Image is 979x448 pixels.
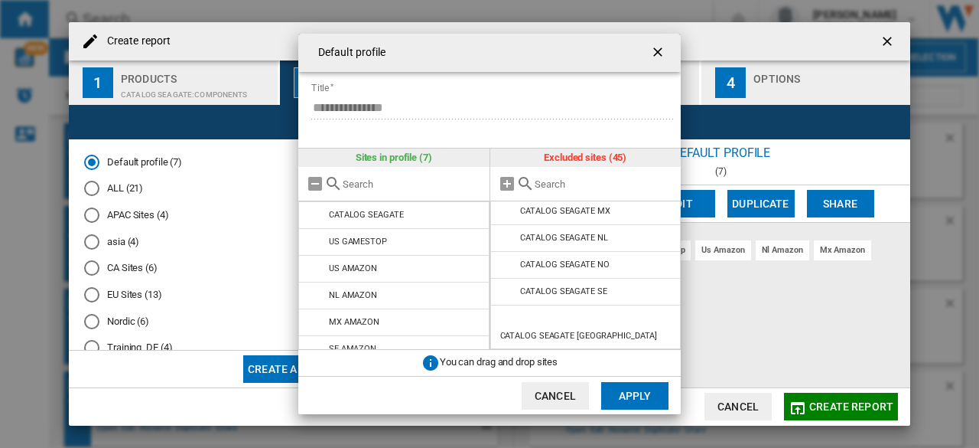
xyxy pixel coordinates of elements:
button: Cancel [522,382,589,410]
input: Search [343,178,482,190]
ng-md-icon: getI18NText('BUTTONS.CLOSE_DIALOG') [650,44,668,63]
div: SE AMAZON [329,344,376,354]
div: NL AMAZON [329,290,377,300]
div: CATALOG SEAGATE SE [520,286,607,296]
input: Search [535,178,674,190]
button: getI18NText('BUTTONS.CLOSE_DIALOG') [644,38,675,68]
div: CATALOG SEAGATE NO [520,260,609,270]
button: Apply [601,382,668,410]
h4: Default profile [311,45,386,60]
span: You can drag and drop sites [440,357,558,368]
div: CATALOG SEAGATE [329,210,404,220]
div: Excluded sites (45) [490,149,681,167]
div: US GAMESTOP [329,237,387,247]
md-icon: Remove all [306,175,324,193]
div: CATALOG SEAGATE MX [520,206,610,216]
md-icon: Add all [498,175,516,193]
div: MX AMAZON [329,317,379,327]
div: Sites in profile (7) [298,149,489,167]
div: CATALOG SEAGATE [GEOGRAPHIC_DATA] [500,331,658,341]
div: CATALOG SEAGATE NL [520,233,607,243]
div: US AMAZON [329,263,377,273]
